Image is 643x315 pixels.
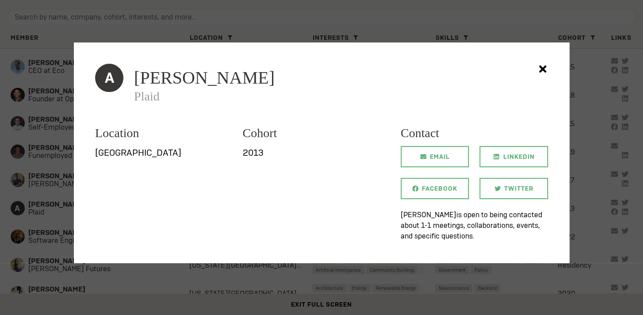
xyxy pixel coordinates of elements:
[479,178,548,199] a: Twitter
[95,146,232,159] p: [GEOGRAPHIC_DATA]
[134,90,548,103] h3: Plaid
[401,178,469,199] a: Facebook
[401,146,469,167] a: Email
[504,178,533,199] span: Twitter
[242,146,379,159] p: 2013
[134,69,275,87] span: [PERSON_NAME]
[430,146,450,167] span: Email
[479,146,548,167] a: LinkedIn
[422,178,457,199] span: Facebook
[95,124,232,142] h3: Location
[401,124,548,142] h3: Contact
[401,210,548,242] p: [PERSON_NAME] is open to being contacted about 1-1 meetings, collaborations, events, and specific...
[242,124,379,142] h3: Cohort
[95,64,123,92] span: A
[503,146,534,167] span: LinkedIn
